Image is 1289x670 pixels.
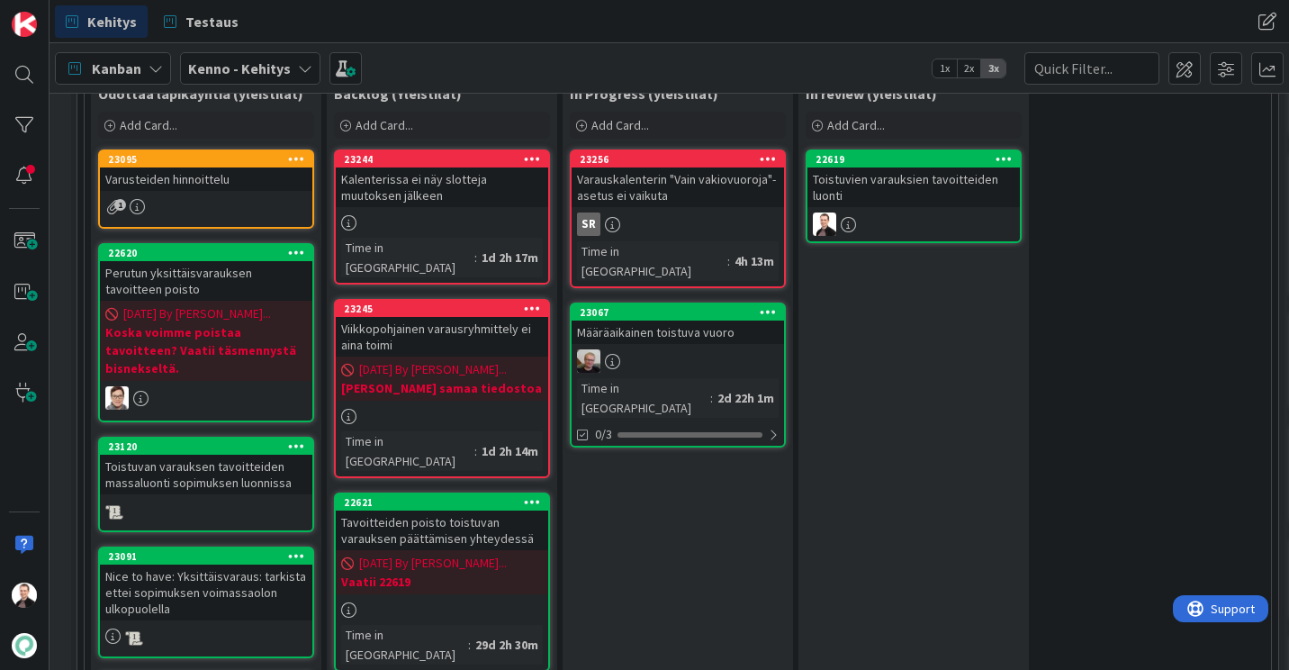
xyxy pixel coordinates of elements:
[344,303,548,315] div: 23245
[816,153,1020,166] div: 22619
[336,151,548,167] div: 23244
[572,213,784,236] div: SR
[807,167,1020,207] div: Toistuvien varauksien tavoitteiden luonti
[55,5,148,38] a: Kehitys
[341,573,543,591] b: Vaatii 22619
[477,248,543,267] div: 1d 2h 17m
[572,151,784,207] div: 23256Varauskalenterin "Vain vakiovuoroja"-asetus ei vaikuta
[577,349,600,373] img: JH
[336,494,548,511] div: 22621
[474,248,477,267] span: :
[359,554,507,573] span: [DATE] By [PERSON_NAME]...
[105,323,307,377] b: Koska voimme poistaa tavoitteen? Vaatii täsmennystä bisnekseltä.
[185,11,239,32] span: Testaus
[105,386,129,410] img: SM
[713,388,779,408] div: 2d 22h 1m
[580,153,784,166] div: 23256
[580,306,784,319] div: 23067
[341,625,468,665] div: Time in [GEOGRAPHIC_DATA]
[341,379,543,397] b: [PERSON_NAME] samaa tiedostoa
[344,153,548,166] div: 23244
[572,167,784,207] div: Varauskalenterin "Vain vakiovuoroja"-asetus ei vaikuta
[344,496,548,509] div: 22621
[570,85,718,103] span: In Progress (yleistilat)
[100,548,312,565] div: 23091
[87,11,137,32] span: Kehitys
[108,247,312,259] div: 22620
[12,633,37,658] img: avatar
[341,431,474,471] div: Time in [GEOGRAPHIC_DATA]
[572,304,784,344] div: 23067Määräaikainen toistuva vuoro
[474,441,477,461] span: :
[100,167,312,191] div: Varusteiden hinnoittelu
[336,317,548,357] div: Viikkopohjainen varausryhmittely ei aina toimi
[577,213,600,236] div: SR
[114,199,126,211] span: 1
[98,85,303,103] span: Odottaa läpikäyntiä (yleistilat)
[336,301,548,317] div: 23245
[1024,52,1159,85] input: Quick Filter...
[336,494,548,550] div: 22621Tavoitteiden poisto toistuvan varauksen päättämisen yhteydessä
[120,117,177,133] span: Add Card...
[153,5,249,38] a: Testaus
[572,321,784,344] div: Määräaikainen toistuva vuoro
[100,151,312,191] div: 23095Varusteiden hinnoittelu
[933,59,957,77] span: 1x
[98,547,314,658] a: 23091Nice to have: Yksittäisvaraus: tarkista ettei sopimuksen voimassaolon ulkopuolella
[727,251,730,271] span: :
[807,151,1020,167] div: 22619
[334,299,550,478] a: 23245Viikkopohjainen varausryhmittely ei aina toimi[DATE] By [PERSON_NAME]...[PERSON_NAME] samaa ...
[98,437,314,532] a: 23120Toistuvan varauksen tavoitteiden massaluonti sopimuksen luonnissa
[100,245,312,301] div: 22620Perutun yksittäisvarauksen tavoitteen poisto
[98,149,314,229] a: 23095Varusteiden hinnoittelu
[100,548,312,620] div: 23091Nice to have: Yksittäisvaraus: tarkista ettei sopimuksen voimassaolon ulkopuolella
[98,243,314,422] a: 22620Perutun yksittäisvarauksen tavoitteen poisto[DATE] By [PERSON_NAME]...Koska voimme poistaa t...
[356,117,413,133] span: Add Card...
[807,213,1020,236] div: VP
[123,304,271,323] span: [DATE] By [PERSON_NAME]...
[471,635,543,655] div: 29d 2h 30m
[108,153,312,166] div: 23095
[468,635,471,655] span: :
[827,117,885,133] span: Add Card...
[100,245,312,261] div: 22620
[710,388,713,408] span: :
[336,151,548,207] div: 23244Kalenterissa ei näy slotteja muutoksen jälkeen
[336,167,548,207] div: Kalenterissa ei näy slotteja muutoksen jälkeen
[591,117,649,133] span: Add Card...
[806,85,937,103] span: In review (yleistilat)
[108,550,312,563] div: 23091
[334,149,550,285] a: 23244Kalenterissa ei näy slotteja muutoksen jälkeenTime in [GEOGRAPHIC_DATA]:1d 2h 17m
[730,251,779,271] div: 4h 13m
[188,59,291,77] b: Kenno - Kehitys
[807,151,1020,207] div: 22619Toistuvien varauksien tavoitteiden luonti
[100,261,312,301] div: Perutun yksittäisvarauksen tavoitteen poisto
[108,440,312,453] div: 23120
[577,241,727,281] div: Time in [GEOGRAPHIC_DATA]
[981,59,1005,77] span: 3x
[38,3,82,24] span: Support
[336,301,548,357] div: 23245Viikkopohjainen varausryhmittely ei aina toimi
[572,304,784,321] div: 23067
[341,238,474,277] div: Time in [GEOGRAPHIC_DATA]
[570,149,786,288] a: 23256Varauskalenterin "Vain vakiovuoroja"-asetus ei vaikutaSRTime in [GEOGRAPHIC_DATA]:4h 13m
[100,151,312,167] div: 23095
[477,441,543,461] div: 1d 2h 14m
[570,303,786,448] a: 23067Määräaikainen toistuva vuoroJHTime in [GEOGRAPHIC_DATA]:2d 22h 1m0/3
[595,425,612,444] span: 0/3
[100,565,312,620] div: Nice to have: Yksittäisvaraus: tarkista ettei sopimuksen voimassaolon ulkopuolella
[92,58,141,79] span: Kanban
[12,12,37,37] img: Visit kanbanzone.com
[334,85,462,103] span: Backlog (Yleistilat)
[100,439,312,455] div: 23120
[12,583,37,608] img: VP
[806,149,1022,243] a: 22619Toistuvien varauksien tavoitteiden luontiVP
[957,59,981,77] span: 2x
[572,151,784,167] div: 23256
[572,349,784,373] div: JH
[577,378,710,418] div: Time in [GEOGRAPHIC_DATA]
[336,511,548,550] div: Tavoitteiden poisto toistuvan varauksen päättämisen yhteydessä
[100,439,312,494] div: 23120Toistuvan varauksen tavoitteiden massaluonti sopimuksen luonnissa
[100,455,312,494] div: Toistuvan varauksen tavoitteiden massaluonti sopimuksen luonnissa
[100,386,312,410] div: SM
